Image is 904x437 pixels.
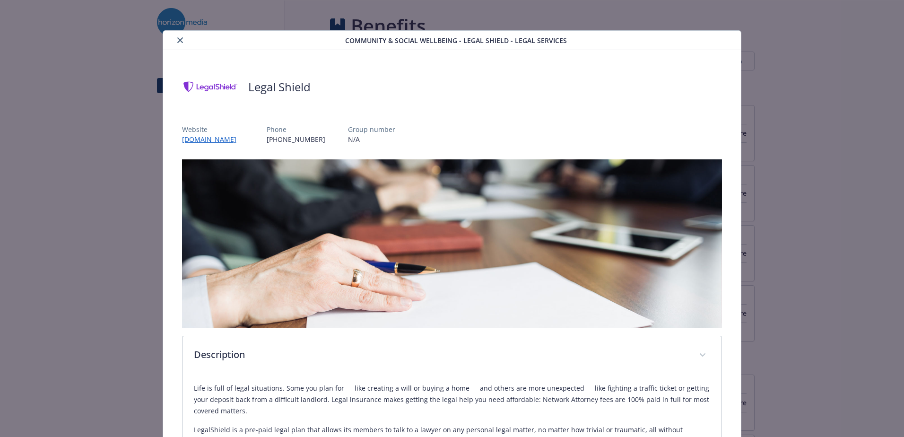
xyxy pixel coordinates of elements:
a: [DOMAIN_NAME] [182,135,244,144]
img: Legal Shield [182,73,239,101]
p: N/A [348,134,395,144]
h2: Legal Shield [248,79,311,95]
span: Community & Social Wellbeing - Legal Shield - Legal Services [345,35,567,45]
p: Phone [267,124,325,134]
p: Group number [348,124,395,134]
p: Description [194,348,687,362]
img: banner [182,159,722,328]
p: [PHONE_NUMBER] [267,134,325,144]
p: Website [182,124,244,134]
p: Life is full of legal situations. Some you plan for — like creating a will or buying a home — and... [194,383,710,417]
div: Description [183,336,721,375]
button: close [174,35,186,46]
